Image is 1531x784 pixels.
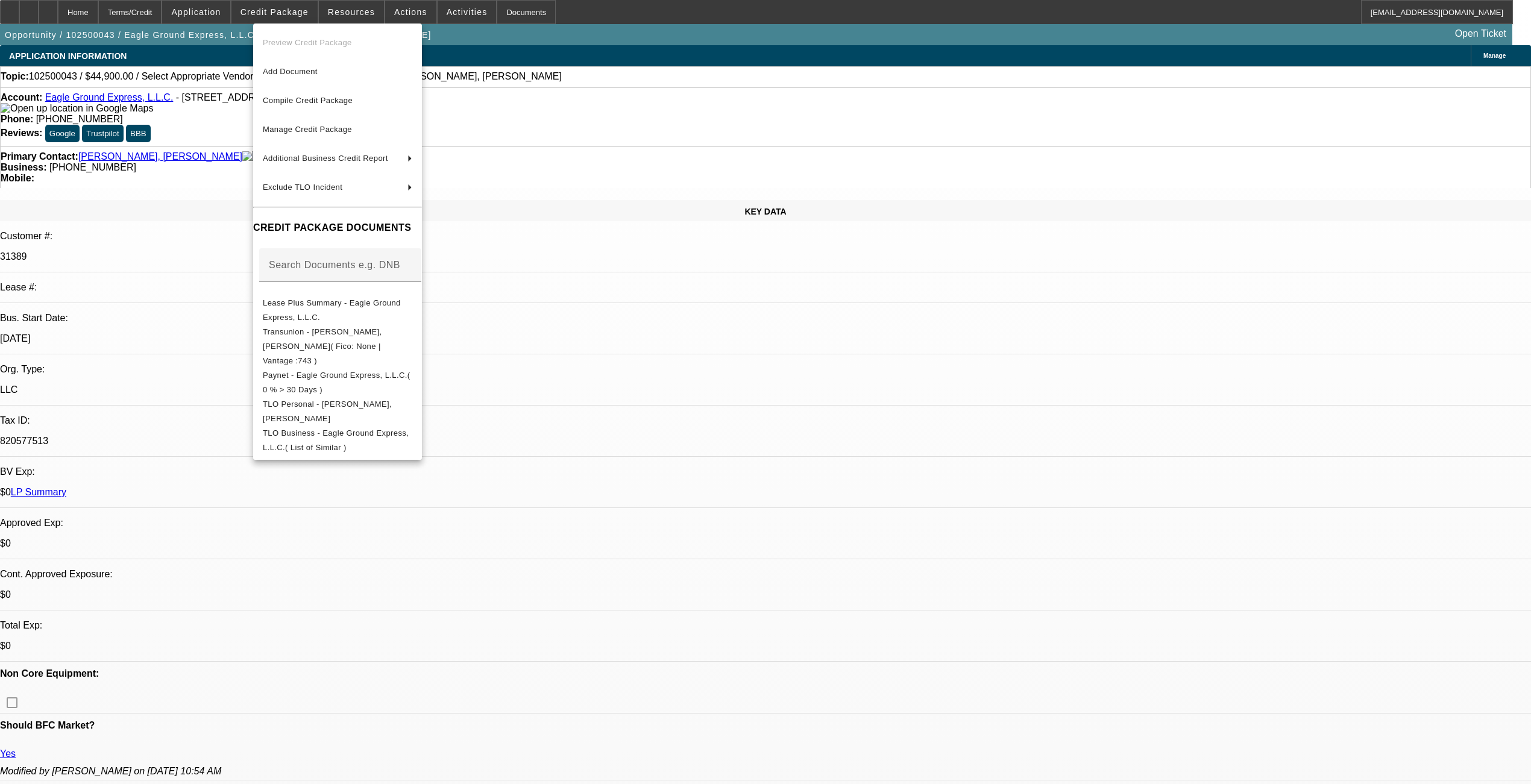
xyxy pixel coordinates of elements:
[263,298,401,321] span: Lease Plus Summary - Eagle Ground Express, L.L.C.
[253,221,422,235] h4: CREDIT PACKAGE DOCUMENTS
[263,428,409,451] span: TLO Business - Eagle Ground Express, L.L.C.( List of Similar )
[263,125,352,134] span: Manage Credit Package
[263,154,388,163] span: Additional Business Credit Report
[253,368,422,397] button: Paynet - Eagle Ground Express, L.L.C.( 0 % > 30 Days )
[253,295,422,324] button: Lease Plus Summary - Eagle Ground Express, L.L.C.
[253,397,422,425] button: TLO Personal - Jones, Sinatra
[269,259,400,269] mat-label: Search Documents e.g. DNB
[263,370,410,394] span: Paynet - Eagle Ground Express, L.L.C.( 0 % > 30 Days )
[253,324,422,368] button: Transunion - Jones, Sinatra( Fico: None | Vantage :743 )
[263,327,382,365] span: Transunion - [PERSON_NAME], [PERSON_NAME]( Fico: None | Vantage :743 )
[263,67,318,76] span: Add Document
[263,96,353,105] span: Compile Credit Package
[263,399,392,422] span: TLO Personal - [PERSON_NAME], [PERSON_NAME]
[253,425,422,454] button: TLO Business - Eagle Ground Express, L.L.C.( List of Similar )
[263,183,342,192] span: Exclude TLO Incident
